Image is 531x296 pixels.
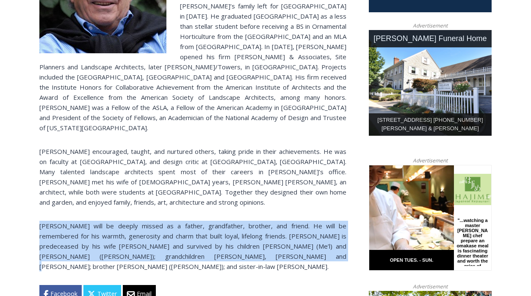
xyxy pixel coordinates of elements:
[369,113,492,136] div: [STREET_ADDRESS] [PHONE_NUMBER] [PERSON_NAME] & [PERSON_NAME]
[369,30,492,47] div: [PERSON_NAME] Funeral Home
[0,85,85,105] a: Open Tues. - Sun. [PHONE_NUMBER]
[214,0,400,82] div: "We would have speakers with experience in local journalism speak to us about their experiences a...
[3,87,83,119] span: Open Tues. - Sun. [PHONE_NUMBER]
[221,84,393,103] span: Intern @ [DOMAIN_NAME]
[39,221,346,271] p: [PERSON_NAME] will be deeply missed as a father, grandfather, brother, and friend. He will be rem...
[404,156,456,164] span: Advertisement
[404,22,456,30] span: Advertisement
[404,282,456,291] span: Advertisement
[204,82,410,105] a: Intern @ [DOMAIN_NAME]
[39,146,346,207] p: [PERSON_NAME] encouraged, taught, and nurtured others, taking pride in their achievements. He was...
[252,3,306,38] a: Book [PERSON_NAME]'s Good Humor for Your Event
[55,15,209,23] div: No Generators on Trucks so No Noise or Pollution
[258,9,295,33] h4: Book [PERSON_NAME]'s Good Humor for Your Event
[87,53,120,101] div: "...watching a master [PERSON_NAME] chef prepare an omakase meal is fascinating dinner theater an...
